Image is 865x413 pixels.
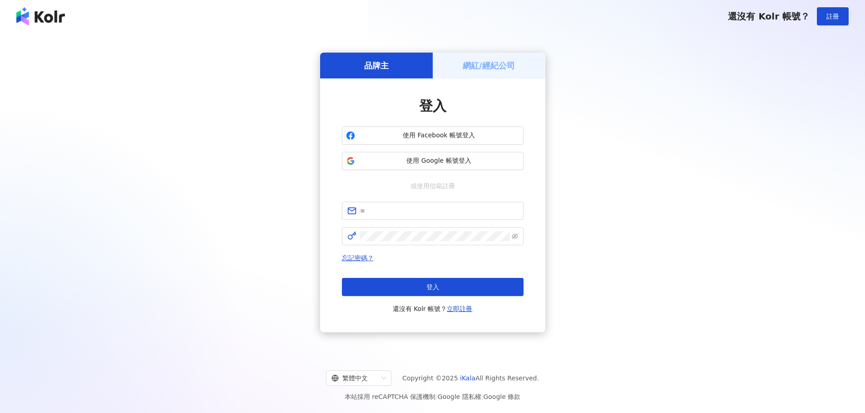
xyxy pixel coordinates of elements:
[435,393,438,400] span: |
[345,391,520,402] span: 本站採用 reCAPTCHA 保護機制
[404,181,461,191] span: 或使用信箱註冊
[342,254,374,262] a: 忘記密碼？
[826,13,839,20] span: 註冊
[463,60,515,71] h5: 網紅/經紀公司
[342,126,524,145] button: 使用 Facebook 帳號登入
[438,393,481,400] a: Google 隱私權
[728,11,810,22] span: 還沒有 Kolr 帳號？
[364,60,389,71] h5: 品牌主
[817,7,849,25] button: 註冊
[16,7,65,25] img: logo
[393,303,473,314] span: 還沒有 Kolr 帳號？
[483,393,520,400] a: Google 條款
[402,373,539,384] span: Copyright © 2025 All Rights Reserved.
[359,156,519,165] span: 使用 Google 帳號登入
[359,131,519,140] span: 使用 Facebook 帳號登入
[331,371,378,385] div: 繁體中文
[447,305,472,312] a: 立即註冊
[512,233,518,239] span: eye-invisible
[342,152,524,170] button: 使用 Google 帳號登入
[342,278,524,296] button: 登入
[419,98,446,114] span: 登入
[481,393,484,400] span: |
[426,283,439,291] span: 登入
[460,374,475,382] a: iKala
